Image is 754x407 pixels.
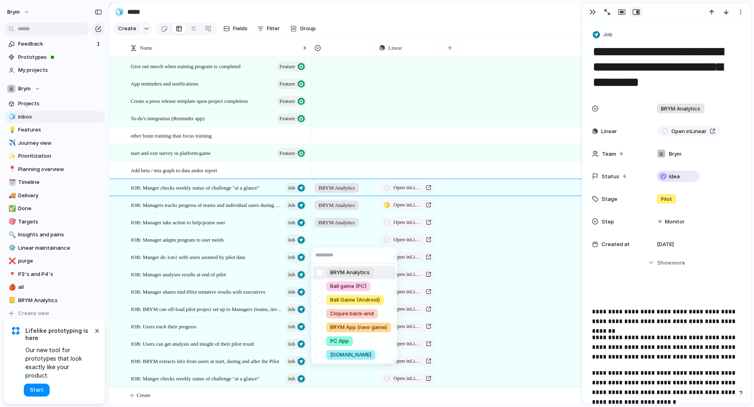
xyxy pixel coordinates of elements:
[330,310,374,318] span: Clojure back-end
[330,282,367,290] span: Ball game (PC)
[330,324,387,332] span: BRYM App (new game)
[330,337,349,345] span: PC App
[330,296,380,304] span: Ball Game (Android)
[330,351,371,359] span: [DOMAIN_NAME]
[330,269,370,277] span: BRYM Analytics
